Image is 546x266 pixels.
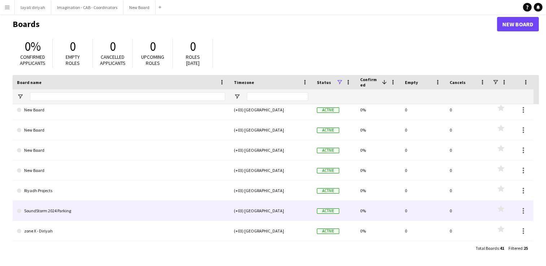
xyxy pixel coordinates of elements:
[17,80,42,85] span: Board name
[190,39,196,54] span: 0
[405,80,418,85] span: Empty
[450,80,466,85] span: Cancels
[30,92,225,101] input: Board name Filter Input
[401,100,445,120] div: 0
[20,54,45,66] span: Confirmed applicants
[17,120,225,140] a: New Board
[230,221,313,241] div: (+03) [GEOGRAPHIC_DATA]
[356,221,401,241] div: 0%
[230,160,313,180] div: (+03) [GEOGRAPHIC_DATA]
[15,0,51,14] button: layali diriyah
[356,201,401,221] div: 0%
[500,245,504,251] span: 41
[17,93,23,100] button: Open Filter Menu
[17,160,225,181] a: New Board
[247,92,308,101] input: Timezone Filter Input
[445,140,490,160] div: 0
[230,140,313,160] div: (+03) [GEOGRAPHIC_DATA]
[17,100,225,120] a: New Board
[497,17,539,31] a: New Board
[445,120,490,140] div: 0
[317,128,339,133] span: Active
[317,148,339,153] span: Active
[445,201,490,221] div: 0
[66,54,80,66] span: Empty roles
[230,181,313,200] div: (+03) [GEOGRAPHIC_DATA]
[445,181,490,200] div: 0
[445,221,490,241] div: 0
[476,241,504,255] div: :
[150,39,156,54] span: 0
[17,221,225,241] a: zone X - Diriyah
[445,100,490,120] div: 0
[70,39,76,54] span: 0
[317,80,331,85] span: Status
[401,140,445,160] div: 0
[317,208,339,214] span: Active
[317,188,339,194] span: Active
[445,160,490,180] div: 0
[230,100,313,120] div: (+03) [GEOGRAPHIC_DATA]
[356,160,401,180] div: 0%
[317,107,339,113] span: Active
[230,120,313,140] div: (+03) [GEOGRAPHIC_DATA]
[17,181,225,201] a: Riyadh Projects
[110,39,116,54] span: 0
[401,120,445,140] div: 0
[317,168,339,173] span: Active
[230,201,313,221] div: (+03) [GEOGRAPHIC_DATA]
[356,140,401,160] div: 0%
[401,221,445,241] div: 0
[13,19,497,30] h1: Boards
[51,0,123,14] button: Imagination - CAB - Coordinators
[401,160,445,180] div: 0
[508,241,528,255] div: :
[100,54,126,66] span: Cancelled applicants
[17,201,225,221] a: SoundStorm 2024 Parking
[317,229,339,234] span: Active
[186,54,200,66] span: Roles [DATE]
[17,140,225,160] a: New Board
[356,100,401,120] div: 0%
[356,181,401,200] div: 0%
[508,245,523,251] span: Filtered
[25,39,41,54] span: 0%
[360,77,379,88] span: Confirmed
[356,120,401,140] div: 0%
[234,93,240,100] button: Open Filter Menu
[401,181,445,200] div: 0
[141,54,164,66] span: Upcoming roles
[524,245,528,251] span: 25
[234,80,254,85] span: Timezone
[123,0,156,14] button: New Board
[476,245,499,251] span: Total Boards
[401,201,445,221] div: 0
